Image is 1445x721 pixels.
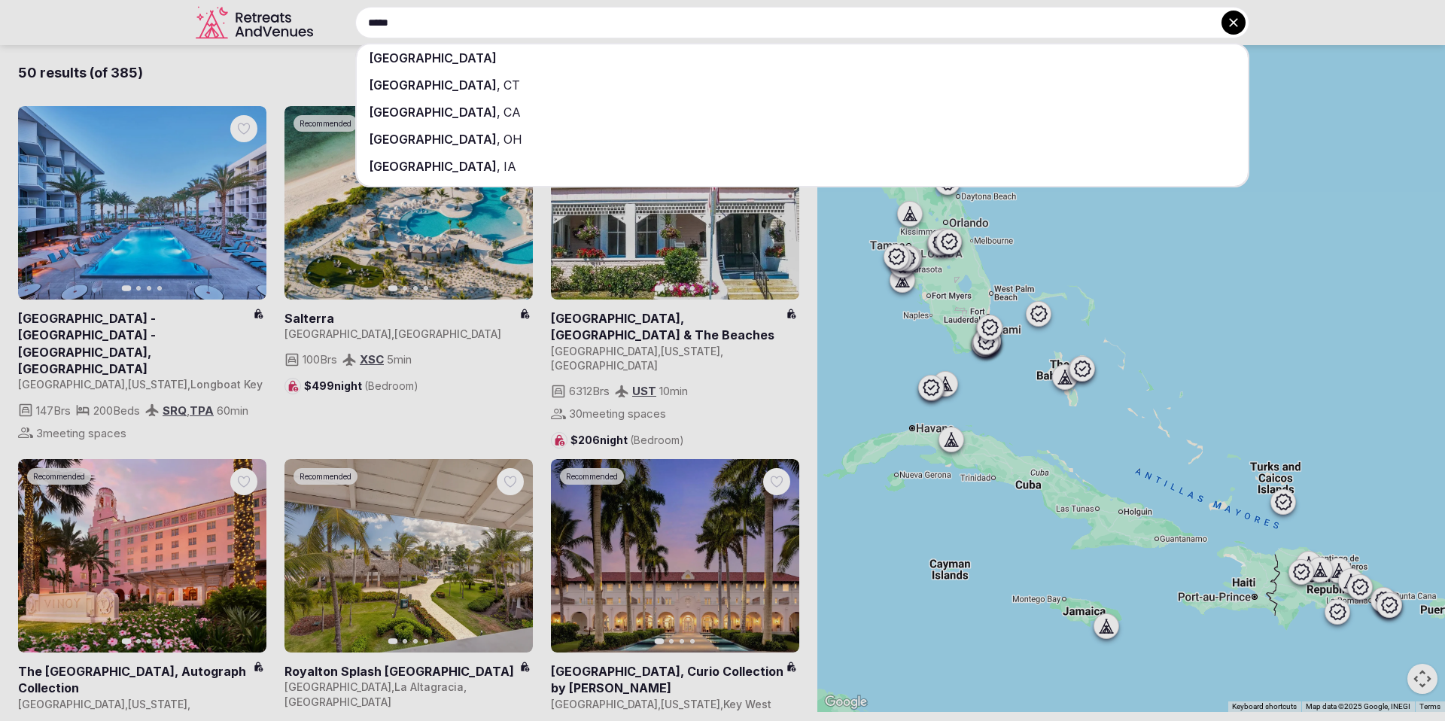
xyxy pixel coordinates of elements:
[500,105,521,120] span: CA
[369,50,497,65] span: [GEOGRAPHIC_DATA]
[369,78,497,93] span: [GEOGRAPHIC_DATA]
[500,132,522,147] span: OH
[357,153,1248,180] div: ,
[369,159,497,174] span: [GEOGRAPHIC_DATA]
[500,78,520,93] span: CT
[357,71,1248,99] div: ,
[369,105,497,120] span: [GEOGRAPHIC_DATA]
[369,132,497,147] span: [GEOGRAPHIC_DATA]
[357,126,1248,153] div: ,
[357,99,1248,126] div: ,
[500,159,516,174] span: IA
